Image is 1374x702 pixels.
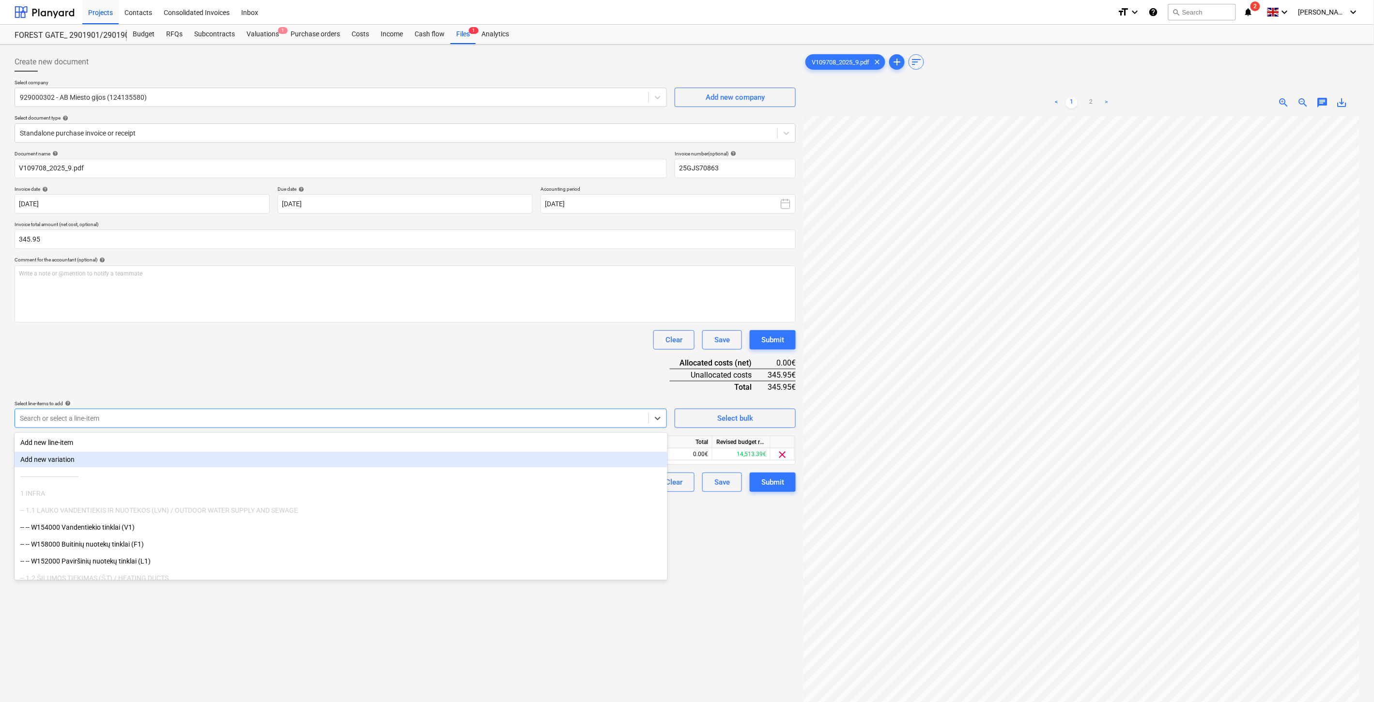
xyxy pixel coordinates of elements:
[278,27,288,34] span: 1
[15,469,667,484] div: ------------------------------
[1326,656,1374,702] iframe: Chat Widget
[346,25,375,44] div: Costs
[15,553,667,569] div: -- -- W152000 Paviršinių nuotekų tinklai (L1)
[871,56,883,68] span: clear
[1348,6,1359,18] i: keyboard_arrow_down
[767,357,796,369] div: 0.00€
[891,56,903,68] span: add
[50,151,58,156] span: help
[761,334,784,346] div: Submit
[1278,97,1290,108] span: zoom_in
[717,412,753,425] div: Select bulk
[670,357,767,369] div: Allocated costs (net)
[40,186,48,192] span: help
[15,486,667,501] div: 1 INFRA
[653,473,695,492] button: Clear
[15,159,667,178] input: Document name
[15,536,667,552] div: -- -- W158000 Buitinių nuotekų tinklai (F1)
[1066,97,1078,108] a: Page 1 is your current page
[15,435,667,450] div: Add new line-item
[1050,97,1062,108] a: Previous page
[188,25,241,44] div: Subcontracts
[15,31,115,41] div: FOREST GATE_ 2901901/2901902/2901903
[375,25,409,44] a: Income
[15,503,667,518] div: -- 1.1 LAUKO VANDENTIEKIS IR NUOTEKOS (LVN) / OUTDOOR WATER SUPPLY AND SEWAGE
[469,27,479,34] span: 1
[767,381,796,393] div: 345.95€
[15,186,270,192] div: Invoice date
[1279,6,1291,18] i: keyboard_arrow_down
[160,25,188,44] a: RFQs
[15,56,89,68] span: Create new document
[15,229,796,249] input: Invoice total amount (net cost, optional)
[654,436,712,448] div: Total
[654,448,712,460] div: 0.00€
[750,330,796,350] button: Submit
[767,369,796,381] div: 345.95€
[1101,97,1112,108] a: Next page
[712,448,771,460] div: 14,513.39€
[665,476,682,488] div: Clear
[653,330,695,350] button: Clear
[665,334,682,346] div: Clear
[714,476,730,488] div: Save
[1298,8,1347,16] span: [PERSON_NAME]
[712,436,771,448] div: Revised budget remaining
[1118,6,1129,18] i: format_size
[15,257,796,263] div: Comment for the accountant (optional)
[675,88,796,107] button: Add new company
[702,473,742,492] button: Save
[15,400,667,407] div: Select line-items to add
[15,115,796,121] div: Select document type
[1168,4,1236,20] button: Search
[450,25,476,44] div: Files
[806,59,875,66] span: V109708_2025_9.pdf
[670,369,767,381] div: Unallocated costs
[241,25,285,44] div: Valuations
[63,400,71,406] span: help
[702,330,742,350] button: Save
[15,452,667,467] div: Add new variation
[450,25,476,44] a: Files1
[476,25,515,44] a: Analytics
[409,25,450,44] div: Cash flow
[911,56,922,68] span: sort
[540,194,796,214] button: [DATE]
[714,334,730,346] div: Save
[1149,6,1158,18] i: Knowledge base
[728,151,736,156] span: help
[15,79,667,88] p: Select company
[15,570,667,586] div: -- 1.2 ŠILUMOS TIEKIMAS (ŠT) / HEATING DUCTS
[805,54,885,70] div: V109708_2025_9.pdf
[1085,97,1097,108] a: Page 2
[15,194,270,214] input: Invoice date not specified
[540,186,796,194] p: Accounting period
[97,257,105,263] span: help
[15,221,796,229] p: Invoice total amount (net cost, optional)
[1244,6,1253,18] i: notifications
[15,519,667,535] div: -- -- W154000 Vandentiekio tinklai (V1)
[296,186,304,192] span: help
[278,186,533,192] div: Due date
[670,381,767,393] div: Total
[1250,1,1260,11] span: 2
[1317,97,1328,108] span: chat
[675,409,796,428] button: Select bulk
[675,159,796,178] input: Invoice number
[1129,6,1141,18] i: keyboard_arrow_down
[241,25,285,44] a: Valuations1
[750,473,796,492] button: Submit
[1173,8,1180,16] span: search
[285,25,346,44] a: Purchase orders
